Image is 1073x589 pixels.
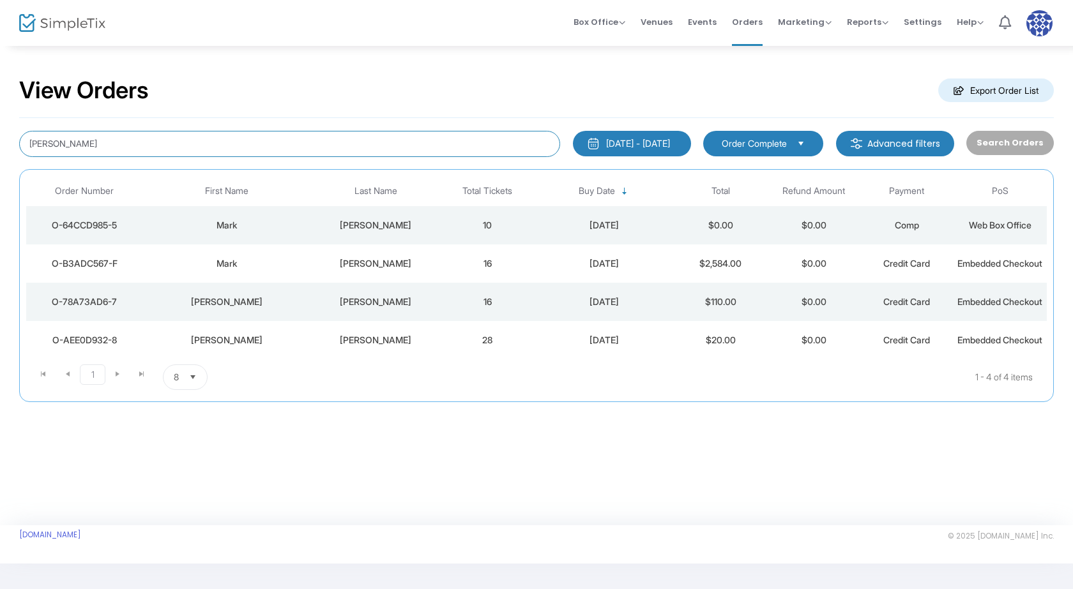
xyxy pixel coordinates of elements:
div: Sterns [314,295,438,308]
span: Settings [904,6,941,38]
div: O-64CCD985-5 [29,219,139,232]
span: Help [957,16,984,28]
th: Refund Amount [767,176,860,206]
td: $2,584.00 [674,244,767,283]
td: $0.00 [767,321,860,359]
span: Comp [895,220,919,230]
span: Page 1 [80,364,105,385]
input: Search by name, email, phone, order number, ip address, or last 4 digits of card [19,131,560,157]
td: $0.00 [767,244,860,283]
button: Select [184,365,202,389]
span: Web Box Office [969,220,1031,230]
th: Total [674,176,767,206]
m-button: Advanced filters [836,131,954,156]
span: Credit Card [883,258,930,269]
span: Box Office [574,16,625,28]
td: $0.00 [767,283,860,321]
div: O-78A73AD6-7 [29,295,139,308]
span: Marketing [778,16,832,28]
button: Select [792,137,810,151]
span: Embedded Checkout [957,296,1042,307]
div: Mark [146,219,307,232]
div: 9/18/2025 [537,219,671,232]
span: PoS [992,186,1008,197]
div: Data table [26,176,1047,359]
span: Reports [847,16,888,28]
td: 10 [441,206,534,244]
span: Last Name [354,186,397,197]
img: filter [850,137,863,150]
td: 16 [441,283,534,321]
td: $0.00 [674,206,767,244]
td: $110.00 [674,283,767,321]
img: monthly [587,137,600,150]
span: 8 [174,371,179,384]
span: Orders [732,6,763,38]
div: 9/16/2025 [537,257,671,270]
div: Sterns [314,257,438,270]
div: Catherine [146,334,307,347]
div: Sterns [314,334,438,347]
button: [DATE] - [DATE] [573,131,691,156]
span: Venues [641,6,673,38]
div: O-B3ADC567-F [29,257,139,270]
div: 8/5/2025 [537,334,671,347]
div: 8/31/2025 [537,295,671,308]
span: © 2025 [DOMAIN_NAME] Inc. [948,531,1054,541]
span: Credit Card [883,296,930,307]
m-button: Export Order List [938,78,1054,102]
div: Mark [146,257,307,270]
span: Embedded Checkout [957,334,1042,345]
span: First Name [205,186,248,197]
span: Events [688,6,717,38]
span: Order Complete [722,137,787,150]
th: Total Tickets [441,176,534,206]
div: [DATE] - [DATE] [606,137,670,150]
td: 16 [441,244,534,283]
h2: View Orders [19,77,149,105]
span: Embedded Checkout [957,258,1042,269]
span: Order Number [55,186,114,197]
td: 28 [441,321,534,359]
div: Randy [146,295,307,308]
td: $20.00 [674,321,767,359]
td: $0.00 [767,206,860,244]
div: Sterns [314,219,438,232]
span: Payment [889,186,924,197]
div: O-AEE0D932-8 [29,334,139,347]
span: Sortable [620,186,630,197]
a: [DOMAIN_NAME] [19,530,81,540]
span: Buy Date [579,186,615,197]
kendo-pager-info: 1 - 4 of 4 items [335,364,1033,390]
span: Credit Card [883,334,930,345]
